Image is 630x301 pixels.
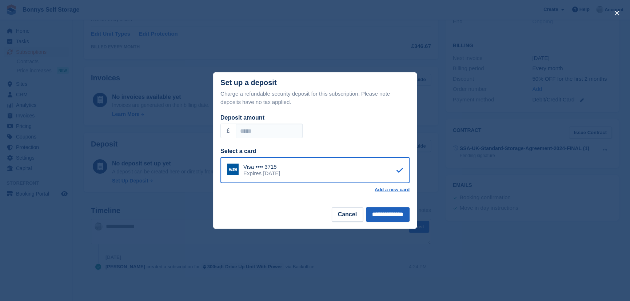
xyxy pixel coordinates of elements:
[375,187,410,193] a: Add a new card
[243,170,280,177] div: Expires [DATE]
[220,147,410,156] div: Select a card
[220,79,276,87] div: Set up a deposit
[220,115,264,121] label: Deposit amount
[332,207,363,222] button: Cancel
[243,164,280,170] div: Visa •••• 3715
[220,90,410,106] p: Charge a refundable security deposit for this subscription. Please note deposits have no tax appl...
[611,7,623,19] button: close
[227,164,239,175] img: Visa Logo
